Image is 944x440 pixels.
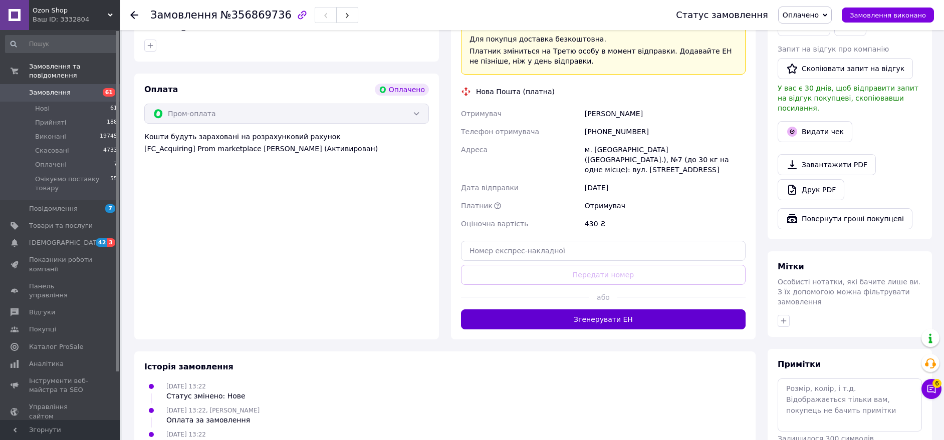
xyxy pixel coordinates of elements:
span: Нові [35,104,50,113]
button: Скопіювати запит на відгук [778,58,913,79]
div: Повернутися назад [130,10,138,20]
div: Статус змінено: Нове [166,391,246,401]
span: Товари та послуги [29,221,93,230]
span: 4733 [103,146,117,155]
span: Прийняті [35,118,66,127]
span: 61 [110,104,117,113]
div: Оплата за замовлення [166,415,260,425]
span: Адреса [461,146,488,154]
span: Телефон отримувача [461,128,539,136]
div: 430 ₴ [583,215,748,233]
div: Платник зміниться на Третю особу в момент відправки. Додавайте ЕН не пізніше, ніж у день відправки. [469,46,737,66]
span: Замовлення [29,88,71,97]
div: м. [GEOGRAPHIC_DATA] ([GEOGRAPHIC_DATA].), №7 (до 30 кг на одне місце): вул. [STREET_ADDRESS] [583,141,748,179]
span: №356869736 [220,9,292,21]
div: [PHONE_NUMBER] [583,123,748,141]
span: 6 [932,379,941,388]
span: Виконані [35,132,66,141]
div: Нова Пошта (платна) [474,87,557,97]
span: Очікуємо поставку товару [35,175,110,193]
span: Запит на відгук про компанію [778,45,889,53]
button: Згенерувати ЕН [461,309,746,329]
span: Замовлення [150,9,217,21]
button: Повернути гроші покупцеві [778,208,912,229]
span: Дата відправки [461,184,519,192]
span: Мітки [778,262,804,271]
span: Відгуки [29,308,55,317]
span: Показники роботи компанії [29,255,93,273]
div: Отримувач [583,197,748,215]
span: Аналітика [29,359,64,368]
span: або [589,292,618,302]
span: 19745 [100,132,117,141]
span: Оплата [144,85,178,94]
div: [PERSON_NAME] [583,105,748,123]
button: Замовлення виконано [842,8,934,23]
span: Панель управління [29,282,93,300]
span: [DEMOGRAPHIC_DATA] [29,238,103,247]
span: Оплачено [783,11,819,19]
span: У вас є 30 днів, щоб відправити запит на відгук покупцеві, скопіювавши посилання. [778,84,918,112]
span: Скасовані [35,146,69,155]
div: Статус замовлення [676,10,768,20]
span: Історія замовлення [144,362,233,371]
span: Особисті нотатки, які бачите лише ви. З їх допомогою можна фільтрувати замовлення [778,278,920,306]
input: Пошук [5,35,118,53]
span: 7 [105,204,115,213]
span: 42 [96,238,107,247]
a: Завантажити PDF [778,154,876,175]
div: [DATE] [583,179,748,197]
span: Покупці [29,325,56,334]
div: [FC_Acquiring] Prom marketplace [PERSON_NAME] (Активирован) [144,144,429,154]
span: 55 [110,175,117,193]
span: [DATE] 13:22 [166,431,206,438]
span: Примітки [778,359,821,369]
div: Оплачено [375,84,429,96]
span: Отримувач [461,110,502,118]
input: Номер експрес-накладної [461,241,746,261]
span: [DATE] 13:22, [PERSON_NAME] [166,407,260,414]
span: Оціночна вартість [461,220,528,228]
span: 7 [114,160,117,169]
span: Повідомлення [29,204,78,213]
span: Управління сайтом [29,402,93,420]
span: [DATE] 13:22 [166,383,206,390]
div: Кошти будуть зараховані на розрахунковий рахунок [144,132,429,154]
span: Оплачені [35,160,67,169]
button: Видати чек [778,121,852,142]
span: 188 [107,118,117,127]
span: Замовлення та повідомлення [29,62,120,80]
span: Ozon Shop [33,6,108,15]
span: Каталог ProSale [29,342,83,351]
span: 61 [103,88,115,97]
a: Друк PDF [778,179,844,200]
div: Для покупця доставка безкоштовна. [469,34,737,44]
span: Інструменти веб-майстра та SEO [29,376,93,394]
span: Платник [461,202,493,210]
span: 3 [107,238,115,247]
div: Ваш ID: 3332804 [33,15,120,24]
button: Чат з покупцем6 [921,379,941,399]
span: Замовлення виконано [850,12,926,19]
